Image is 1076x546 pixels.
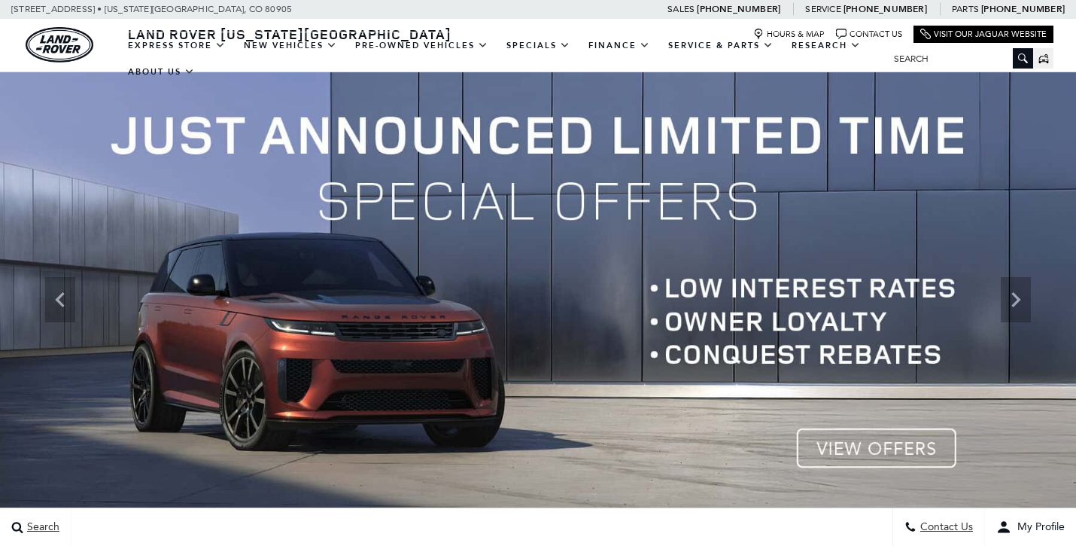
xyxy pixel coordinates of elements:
[883,50,1033,68] input: Search
[119,32,235,59] a: EXPRESS STORE
[11,4,292,14] a: [STREET_ADDRESS] • [US_STATE][GEOGRAPHIC_DATA], CO 80905
[26,27,93,63] a: land-rover
[23,521,59,534] span: Search
[985,508,1076,546] button: user-profile-menu
[697,3,780,15] a: [PHONE_NUMBER]
[659,32,783,59] a: Service & Parts
[981,3,1065,15] a: [PHONE_NUMBER]
[346,32,497,59] a: Pre-Owned Vehicles
[497,32,579,59] a: Specials
[805,4,840,14] span: Service
[836,29,902,40] a: Contact Us
[579,32,659,59] a: Finance
[753,29,825,40] a: Hours & Map
[26,27,93,63] img: Land Rover
[128,25,451,43] span: Land Rover [US_STATE][GEOGRAPHIC_DATA]
[235,32,346,59] a: New Vehicles
[119,25,460,43] a: Land Rover [US_STATE][GEOGRAPHIC_DATA]
[1011,521,1065,534] span: My Profile
[920,29,1047,40] a: Visit Our Jaguar Website
[916,521,973,534] span: Contact Us
[119,32,883,85] nav: Main Navigation
[119,59,204,85] a: About Us
[843,3,927,15] a: [PHONE_NUMBER]
[783,32,870,59] a: Research
[952,4,979,14] span: Parts
[667,4,695,14] span: Sales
